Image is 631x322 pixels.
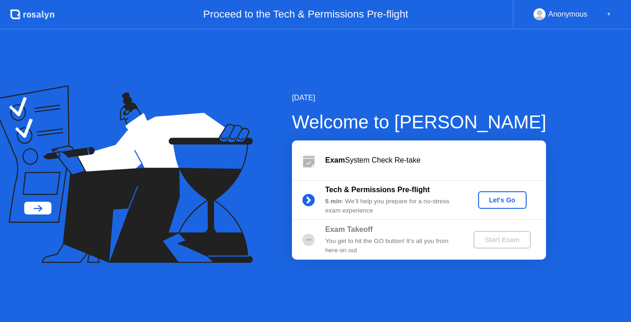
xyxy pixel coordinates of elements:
[325,186,430,194] b: Tech & Permissions Pre-flight
[325,237,458,255] div: You get to hit the GO button! It’s all you from here on out
[325,197,458,216] div: : We’ll help you prepare for a no-stress exam experience
[548,8,588,20] div: Anonymous
[325,155,546,166] div: System Check Re-take
[325,156,345,164] b: Exam
[477,236,527,243] div: Start Exam
[607,8,611,20] div: ▼
[478,191,527,209] button: Let's Go
[325,225,373,233] b: Exam Takeoff
[473,231,530,249] button: Start Exam
[482,196,523,204] div: Let's Go
[325,198,342,205] b: 5 min
[292,92,546,103] div: [DATE]
[292,108,546,136] div: Welcome to [PERSON_NAME]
